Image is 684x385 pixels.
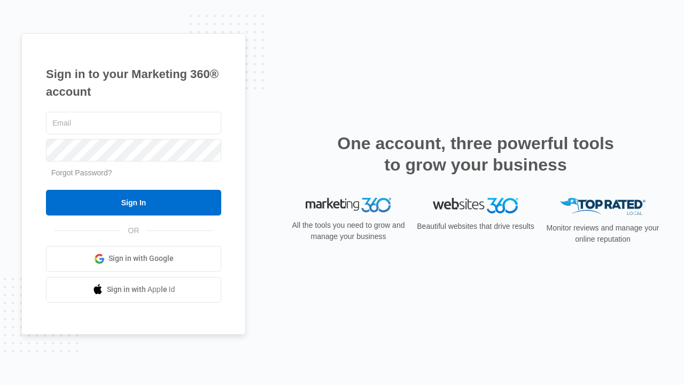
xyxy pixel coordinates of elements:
[46,190,221,215] input: Sign In
[46,246,221,272] a: Sign in with Google
[46,277,221,303] a: Sign in with Apple Id
[46,65,221,101] h1: Sign in to your Marketing 360® account
[416,221,535,232] p: Beautiful websites that drive results
[107,284,175,295] span: Sign in with Apple Id
[306,198,391,213] img: Marketing 360
[289,220,408,242] p: All the tools you need to grow and manage your business
[108,253,174,264] span: Sign in with Google
[51,168,112,177] a: Forgot Password?
[433,198,518,213] img: Websites 360
[121,225,147,236] span: OR
[46,112,221,134] input: Email
[334,133,617,175] h2: One account, three powerful tools to grow your business
[543,222,663,245] p: Monitor reviews and manage your online reputation
[560,198,646,215] img: Top Rated Local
